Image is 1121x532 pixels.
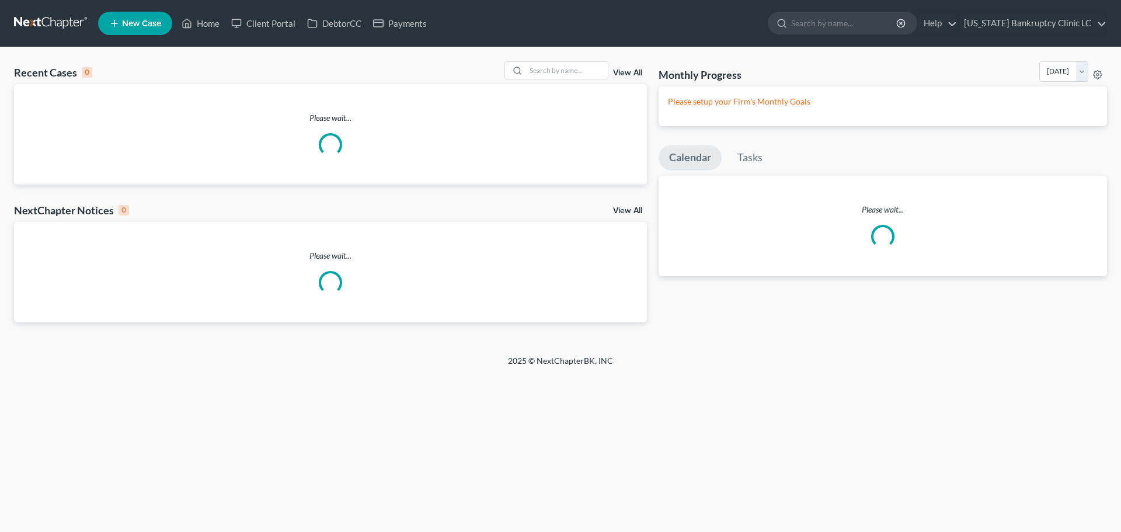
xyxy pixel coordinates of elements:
div: 0 [82,67,92,78]
p: Please wait... [14,250,647,262]
a: View All [613,207,642,215]
a: Home [176,13,225,34]
a: Client Portal [225,13,301,34]
span: New Case [122,19,161,28]
input: Search by name... [526,62,608,79]
p: Please setup your Firm's Monthly Goals [668,96,1098,107]
a: Help [918,13,957,34]
div: 2025 © NextChapterBK, INC [228,355,893,376]
a: [US_STATE] Bankruptcy Clinic LC [958,13,1106,34]
p: Please wait... [14,112,647,124]
a: DebtorCC [301,13,367,34]
a: Payments [367,13,433,34]
div: NextChapter Notices [14,203,129,217]
a: Calendar [659,145,722,171]
a: View All [613,69,642,77]
p: Please wait... [659,204,1107,215]
a: Tasks [727,145,773,171]
h3: Monthly Progress [659,68,741,82]
div: 0 [119,205,129,215]
div: Recent Cases [14,65,92,79]
input: Search by name... [791,12,898,34]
